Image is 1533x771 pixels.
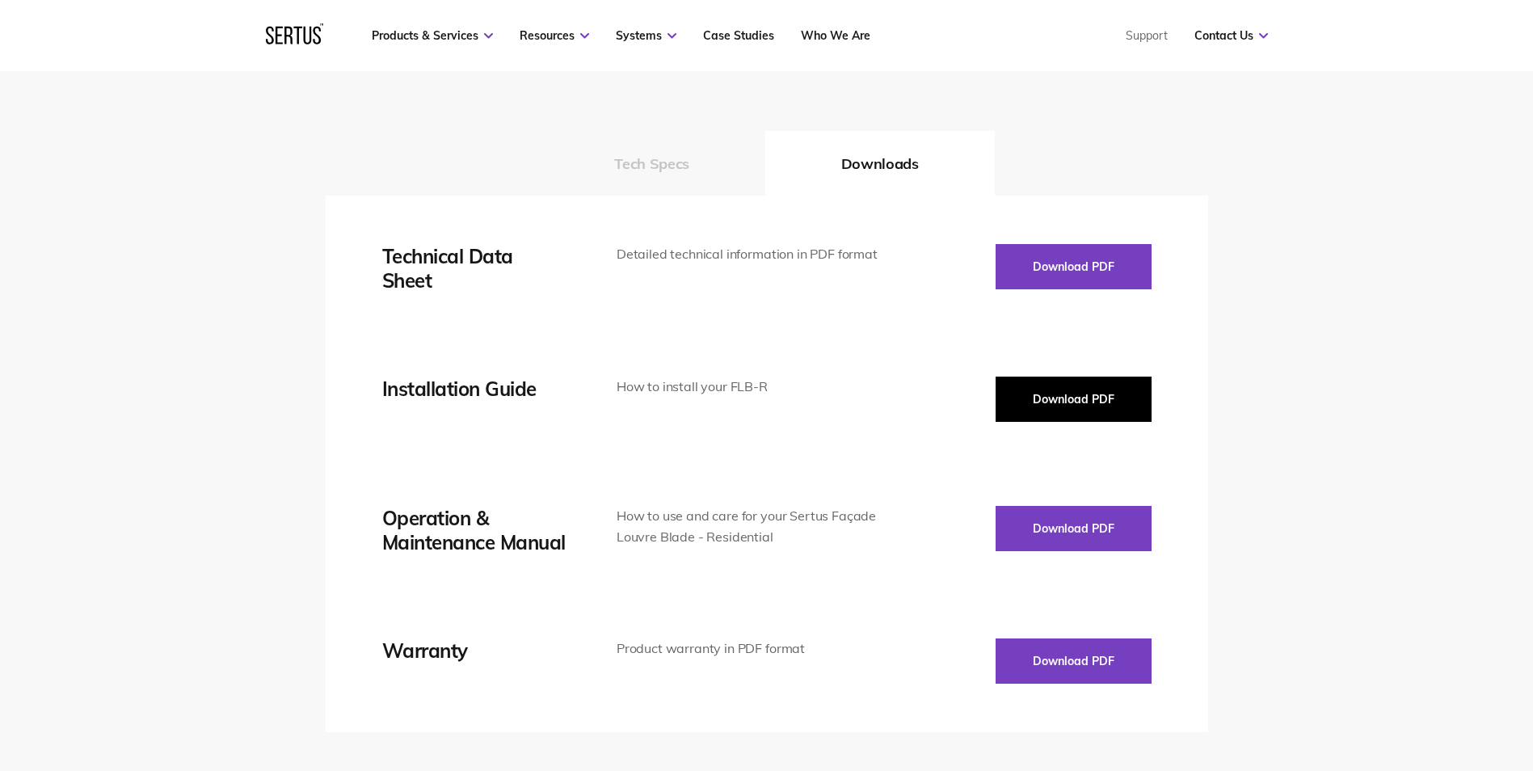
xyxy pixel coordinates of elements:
[703,28,774,43] a: Case Studies
[617,377,884,398] div: How to install your FLB-R
[996,638,1152,684] button: Download PDF
[1194,28,1268,43] a: Contact Us
[617,506,884,547] div: How to use and care for your Sertus Façade Louvre Blade - Residential
[617,244,884,265] div: Detailed technical information in PDF format
[1126,28,1168,43] a: Support
[996,506,1152,551] button: Download PDF
[996,377,1152,422] button: Download PDF
[382,377,568,401] div: Installation Guide
[801,28,870,43] a: Who We Are
[616,28,676,43] a: Systems
[1452,693,1533,771] iframe: Chat Widget
[382,506,568,554] div: Operation & Maintenance Manual
[617,638,884,659] div: Product warranty in PDF format
[382,244,568,293] div: Technical Data Sheet
[538,131,764,196] button: Tech Specs
[996,244,1152,289] button: Download PDF
[372,28,493,43] a: Products & Services
[520,28,589,43] a: Resources
[382,638,568,663] div: Warranty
